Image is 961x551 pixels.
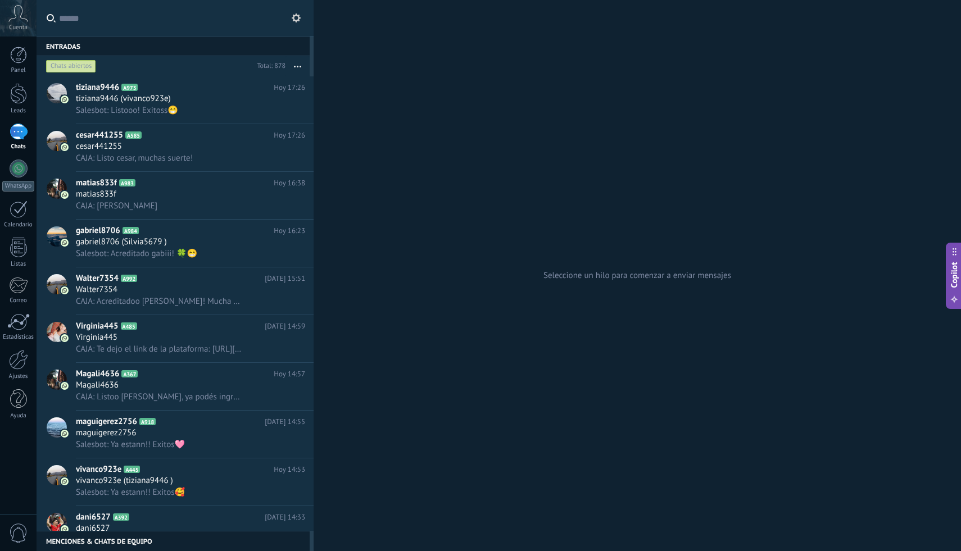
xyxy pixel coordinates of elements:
span: A485 [121,322,137,330]
a: avatariconMagali4636A367Hoy 14:57Magali4636CAJA: Listoo [PERSON_NAME], ya podés ingresar 😄 [37,363,314,410]
span: tiziana9446 [76,82,119,93]
span: vivanco923e (tiziana9446 ) [76,475,173,486]
div: Ayuda [2,412,35,420]
div: Correo [2,297,35,304]
a: avatariconWalter7354A992[DATE] 15:51Walter7354CAJA: Acreditadoo [PERSON_NAME]! Mucha suerte 😄 [37,267,314,315]
div: Panel [2,67,35,74]
span: CAJA: [PERSON_NAME] [76,201,157,211]
span: A918 [139,418,156,425]
span: [DATE] 14:33 [265,512,305,523]
span: matias833f [76,189,116,200]
div: Calendario [2,221,35,229]
span: A983 [119,179,135,186]
span: CAJA: Acreditadoo [PERSON_NAME]! Mucha suerte 😄 [76,296,243,307]
div: Estadísticas [2,334,35,341]
img: icon [61,239,69,247]
span: [DATE] 14:59 [265,321,305,332]
span: A445 [124,466,140,473]
div: Listas [2,261,35,268]
span: CAJA: Te dejo el link de la plataforma: [URL][DOMAIN_NAME] 🎰 😁 [76,344,243,354]
span: Hoy 14:53 [274,464,305,475]
span: A973 [121,84,138,91]
span: gabriel8706 (Silvia5679 ) [76,236,167,248]
img: icon [61,95,69,103]
span: Walter7354 [76,284,117,295]
img: icon [61,286,69,294]
div: Ajustes [2,373,35,380]
a: avatariconmatias833fA983Hoy 16:38matias833fCAJA: [PERSON_NAME] [37,172,314,219]
img: icon [61,477,69,485]
span: matias833f [76,177,117,189]
span: Hoy 17:26 [274,130,305,141]
div: Chats [2,143,35,151]
span: A392 [113,513,129,521]
span: maguigerez2756 [76,427,136,439]
span: cesar441255 [76,141,122,152]
div: Menciones & Chats de equipo [37,531,310,551]
span: Salesbot: Listooo! Exitoss😁 [76,105,178,116]
span: Hoy 17:26 [274,82,305,93]
a: avataricongabriel8706A984Hoy 16:23gabriel8706 (Silvia5679 )Salesbot: Acreditado gabiii! 🍀😁 [37,220,314,267]
img: icon [61,143,69,151]
span: vivanco923e [76,464,121,475]
span: tiziana9446 (vivanco923e) [76,93,171,104]
span: A585 [125,131,142,139]
span: cesar441255 [76,130,123,141]
span: A984 [123,227,139,234]
div: Total: 878 [252,61,285,72]
span: [DATE] 14:55 [265,416,305,427]
span: maguigerez2756 [76,416,137,427]
span: gabriel8706 [76,225,120,236]
div: Chats abiertos [46,60,96,73]
a: avatariconcesar441255A585Hoy 17:26cesar441255CAJA: Listo cesar, muchas suerte! [37,124,314,171]
img: icon [61,191,69,199]
div: Entradas [37,36,310,56]
img: icon [61,382,69,390]
img: icon [61,334,69,342]
a: avatariconvivanco923eA445Hoy 14:53vivanco923e (tiziana9446 )Salesbot: Ya estann!! Exitos🥰 [37,458,314,506]
span: dani6527 [76,512,111,523]
span: Salesbot: Ya estann!! Exitos🩷 [76,439,185,450]
span: Salesbot: Ya estann!! Exitos🥰 [76,487,185,498]
span: Walter7354 [76,273,119,284]
span: CAJA: Listoo [PERSON_NAME], ya podés ingresar 😄 [76,391,243,402]
a: avatariconmaguigerez2756A918[DATE] 14:55maguigerez2756Salesbot: Ya estann!! Exitos🩷 [37,411,314,458]
img: icon [61,525,69,533]
a: avataricontiziana9446A973Hoy 17:26tiziana9446 (vivanco923e)Salesbot: Listooo! Exitoss😁 [37,76,314,124]
span: Magali4636 [76,380,119,391]
span: A367 [121,370,138,377]
span: [DATE] 15:51 [265,273,305,284]
div: WhatsApp [2,181,34,192]
a: avatariconVirginia445A485[DATE] 14:59Virginia445CAJA: Te dejo el link de la plataforma: [URL][DOM... [37,315,314,362]
span: Hoy 14:57 [274,368,305,380]
span: Cuenta [9,24,28,31]
span: Virginia445 [76,332,117,343]
span: Hoy 16:23 [274,225,305,236]
span: Hoy 16:38 [274,177,305,189]
span: A992 [121,275,137,282]
span: dani6527 [76,523,110,534]
span: Magali4636 [76,368,119,380]
span: Copilot [949,262,960,288]
div: Leads [2,107,35,115]
span: Salesbot: Acreditado gabiii! 🍀😁 [76,248,197,259]
span: CAJA: Listo cesar, muchas suerte! [76,153,193,163]
span: Virginia445 [76,321,119,332]
img: icon [61,430,69,438]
